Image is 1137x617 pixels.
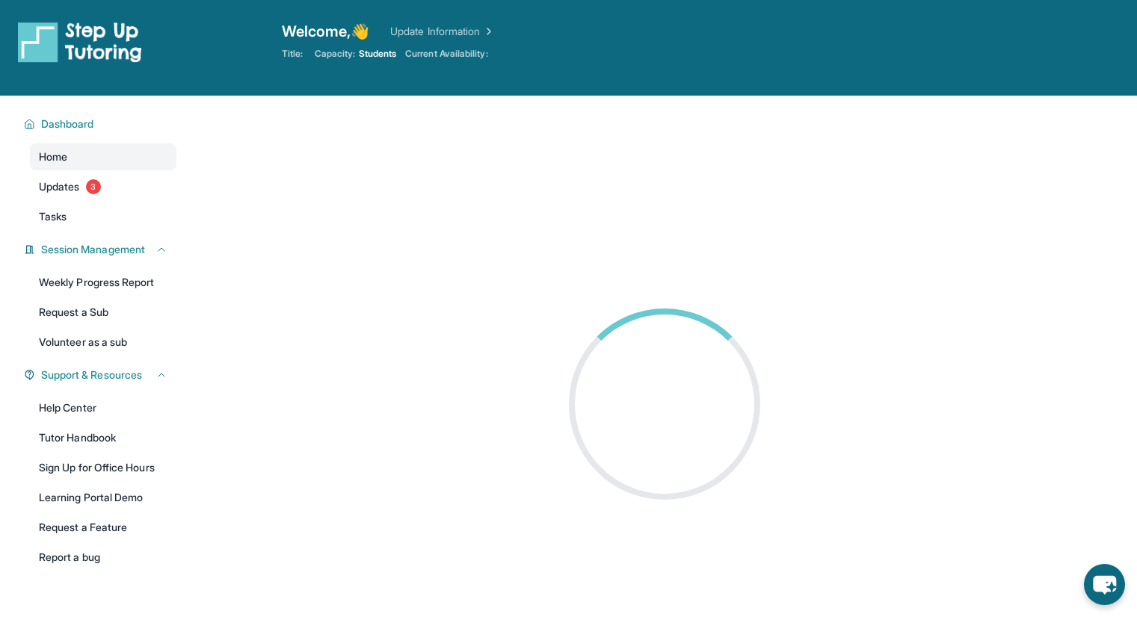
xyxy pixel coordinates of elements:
[1084,564,1125,605] button: chat-button
[30,514,176,541] a: Request a Feature
[390,24,495,39] a: Update Information
[41,117,94,131] span: Dashboard
[35,368,167,382] button: Support & Resources
[30,329,176,356] a: Volunteer as a sub
[41,368,142,382] span: Support & Resources
[18,21,142,63] img: logo
[39,149,67,164] span: Home
[30,173,176,200] a: Updates3
[282,48,303,60] span: Title:
[35,117,167,131] button: Dashboard
[30,484,176,511] a: Learning Portal Demo
[30,544,176,571] a: Report a bug
[282,21,370,42] span: Welcome, 👋
[30,299,176,326] a: Request a Sub
[30,394,176,421] a: Help Center
[41,242,145,257] span: Session Management
[30,203,176,230] a: Tasks
[30,424,176,451] a: Tutor Handbook
[405,48,487,60] span: Current Availability:
[39,209,67,224] span: Tasks
[39,179,80,194] span: Updates
[315,48,356,60] span: Capacity:
[359,48,397,60] span: Students
[30,454,176,481] a: Sign Up for Office Hours
[30,143,176,170] a: Home
[30,269,176,296] a: Weekly Progress Report
[86,179,101,194] span: 3
[35,242,167,257] button: Session Management
[480,24,495,39] img: Chevron Right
